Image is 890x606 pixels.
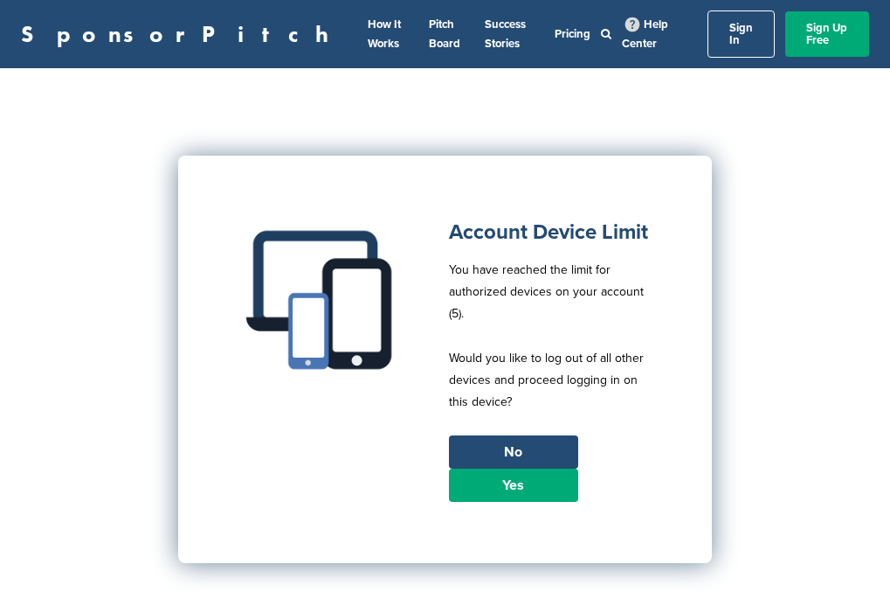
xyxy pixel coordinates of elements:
[820,536,876,592] iframe: Button to launch messaging window
[449,217,651,248] h1: Account Device Limit
[239,217,405,383] img: Multiple devices
[368,17,401,51] a: How It Works
[449,259,651,435] p: You have reached the limit for authorized devices on your account (5). Would you like to log out ...
[785,11,869,57] a: Sign Up Free
[555,27,590,41] a: Pricing
[707,10,775,58] a: Sign In
[21,23,340,45] a: SponsorPitch
[622,14,668,54] a: Help Center
[449,469,578,502] a: Yes
[429,17,460,51] a: Pitch Board
[449,435,578,469] a: No
[485,17,526,51] a: Success Stories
